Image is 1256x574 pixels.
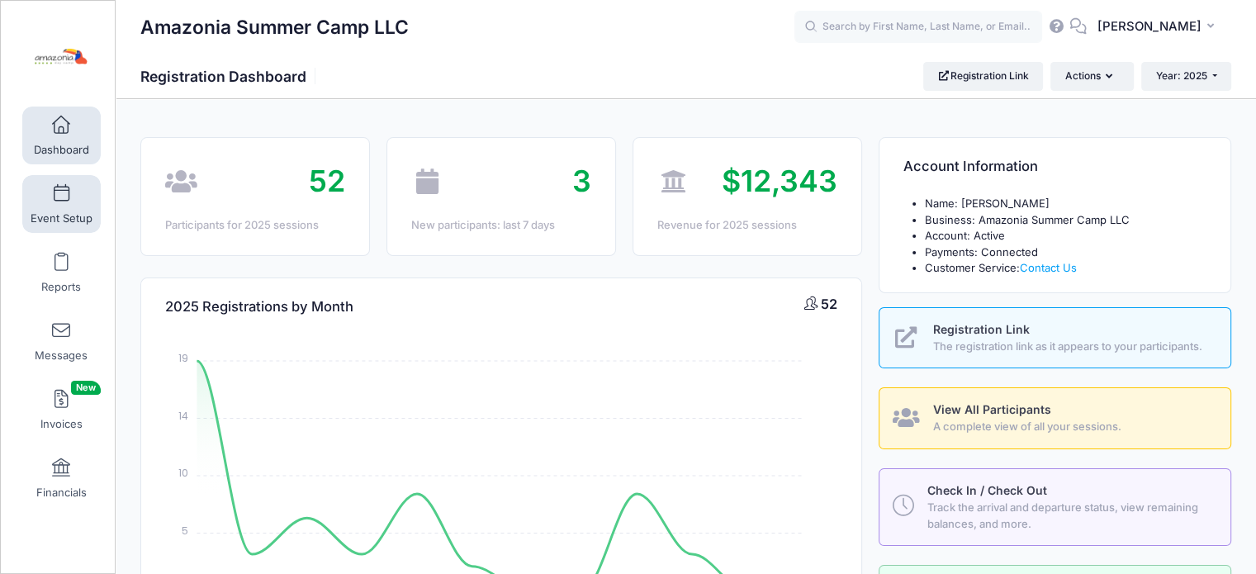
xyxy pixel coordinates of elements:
img: Amazonia Summer Camp LLC [28,26,90,88]
span: Dashboard [34,143,89,157]
span: [PERSON_NAME] [1097,17,1201,36]
button: [PERSON_NAME] [1087,8,1231,46]
span: New [71,381,101,395]
span: 52 [821,296,837,312]
span: Check In / Check Out [927,483,1047,497]
li: Customer Service: [925,260,1206,277]
input: Search by First Name, Last Name, or Email... [794,11,1042,44]
span: Event Setup [31,211,92,225]
a: Registration Link [923,62,1043,90]
button: Actions [1050,62,1133,90]
tspan: 5 [182,523,189,537]
span: 52 [309,163,345,199]
div: New participants: last 7 days [411,217,591,234]
span: Messages [35,349,88,363]
div: Revenue for 2025 sessions [657,217,837,234]
span: The registration link as it appears to your participants. [933,339,1212,355]
tspan: 10 [179,466,189,480]
tspan: 14 [179,408,189,422]
h1: Registration Dashboard [140,68,320,85]
span: View All Participants [933,402,1051,416]
button: Year: 2025 [1141,62,1231,90]
a: Amazonia Summer Camp LLC [1,17,116,96]
h4: Account Information [903,144,1038,191]
span: Financials [36,486,87,500]
a: InvoicesNew [22,381,101,439]
a: Reports [22,244,101,301]
a: Check In / Check Out Track the arrival and departure status, view remaining balances, and more. [879,468,1231,546]
li: Name: [PERSON_NAME] [925,196,1206,212]
li: Business: Amazonia Summer Camp LLC [925,212,1206,229]
h1: Amazonia Summer Camp LLC [140,8,409,46]
span: Registration Link [933,322,1030,336]
a: Messages [22,312,101,370]
span: Track the arrival and departure status, view remaining balances, and more. [927,500,1211,532]
a: Registration Link The registration link as it appears to your participants. [879,307,1231,369]
span: Reports [41,280,81,294]
a: Financials [22,449,101,507]
a: Dashboard [22,107,101,164]
h4: 2025 Registrations by Month [165,283,353,330]
span: A complete view of all your sessions. [933,419,1212,435]
span: $12,343 [722,163,837,199]
span: Invoices [40,417,83,431]
li: Account: Active [925,228,1206,244]
a: View All Participants A complete view of all your sessions. [879,387,1231,449]
span: Year: 2025 [1156,69,1207,82]
a: Contact Us [1020,261,1077,274]
a: Event Setup [22,175,101,233]
div: Participants for 2025 sessions [165,217,345,234]
span: 3 [572,163,591,199]
li: Payments: Connected [925,244,1206,261]
tspan: 19 [179,351,189,365]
